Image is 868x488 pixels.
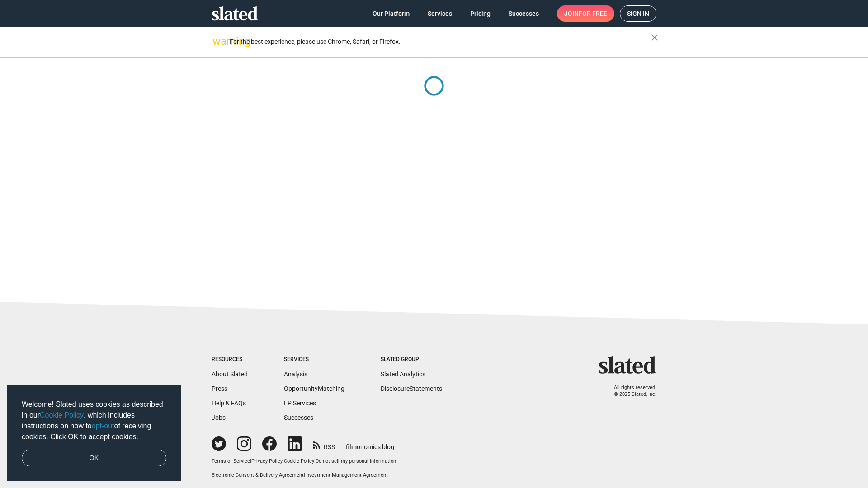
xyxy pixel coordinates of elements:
[284,385,344,392] a: OpportunityMatching
[509,5,539,22] span: Successes
[284,458,314,464] a: Cookie Policy
[365,5,417,22] a: Our Platform
[627,6,649,21] span: Sign in
[304,472,305,478] span: |
[316,458,396,465] button: Do not sell my personal information
[564,5,607,22] span: Join
[284,399,316,407] a: EP Services
[22,450,166,467] a: dismiss cookie message
[346,436,394,451] a: filmonomics blog
[212,371,248,378] a: About Slated
[557,5,614,22] a: Joinfor free
[381,356,442,363] div: Slated Group
[649,32,660,43] mat-icon: close
[212,472,304,478] a: Electronic Consent & Delivery Agreement
[283,458,284,464] span: |
[212,458,250,464] a: Terms of Service
[284,414,313,421] a: Successes
[313,437,335,451] a: RSS
[230,36,651,48] div: For the best experience, please use Chrome, Safari, or Firefox.
[428,5,452,22] span: Services
[212,36,223,47] mat-icon: warning
[284,371,307,378] a: Analysis
[251,458,283,464] a: Privacy Policy
[7,385,181,481] div: cookieconsent
[40,411,84,419] a: Cookie Policy
[346,443,357,450] span: film
[373,5,410,22] span: Our Platform
[579,5,607,22] span: for free
[470,5,491,22] span: Pricing
[620,5,656,22] a: Sign in
[420,5,459,22] a: Services
[381,385,442,392] a: DisclosureStatements
[284,356,344,363] div: Services
[22,399,166,442] span: Welcome! Slated uses cookies as described in our , which includes instructions on how to of recei...
[604,385,656,398] p: All rights reserved. © 2025 Slated, Inc.
[212,385,227,392] a: Press
[92,422,114,430] a: opt-out
[250,458,251,464] span: |
[212,399,246,407] a: Help & FAQs
[463,5,498,22] a: Pricing
[381,371,425,378] a: Slated Analytics
[501,5,546,22] a: Successes
[212,356,248,363] div: Resources
[305,472,388,478] a: Investment Management Agreement
[212,414,226,421] a: Jobs
[314,458,316,464] span: |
